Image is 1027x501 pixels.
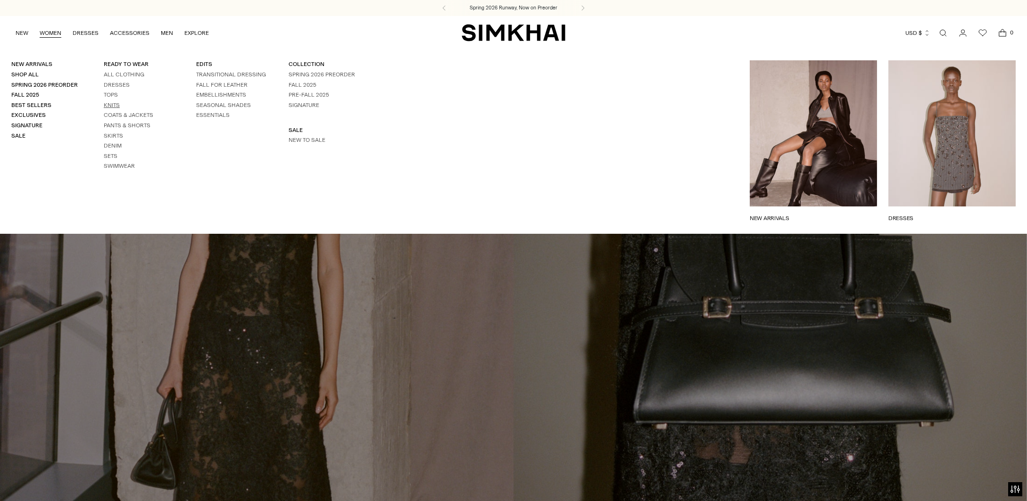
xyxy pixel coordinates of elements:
a: Spring 2026 Runway, Now on Preorder [470,4,557,12]
a: Open search modal [934,24,952,42]
a: WOMEN [40,23,61,43]
a: DRESSES [73,23,99,43]
a: SIMKHAI [462,24,565,42]
a: EXPLORE [184,23,209,43]
a: MEN [161,23,173,43]
a: Go to the account page [953,24,972,42]
button: USD $ [905,23,930,43]
a: ACCESSORIES [110,23,149,43]
span: 0 [1007,28,1016,37]
a: Wishlist [973,24,992,42]
a: Open cart modal [993,24,1012,42]
a: NEW [16,23,28,43]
